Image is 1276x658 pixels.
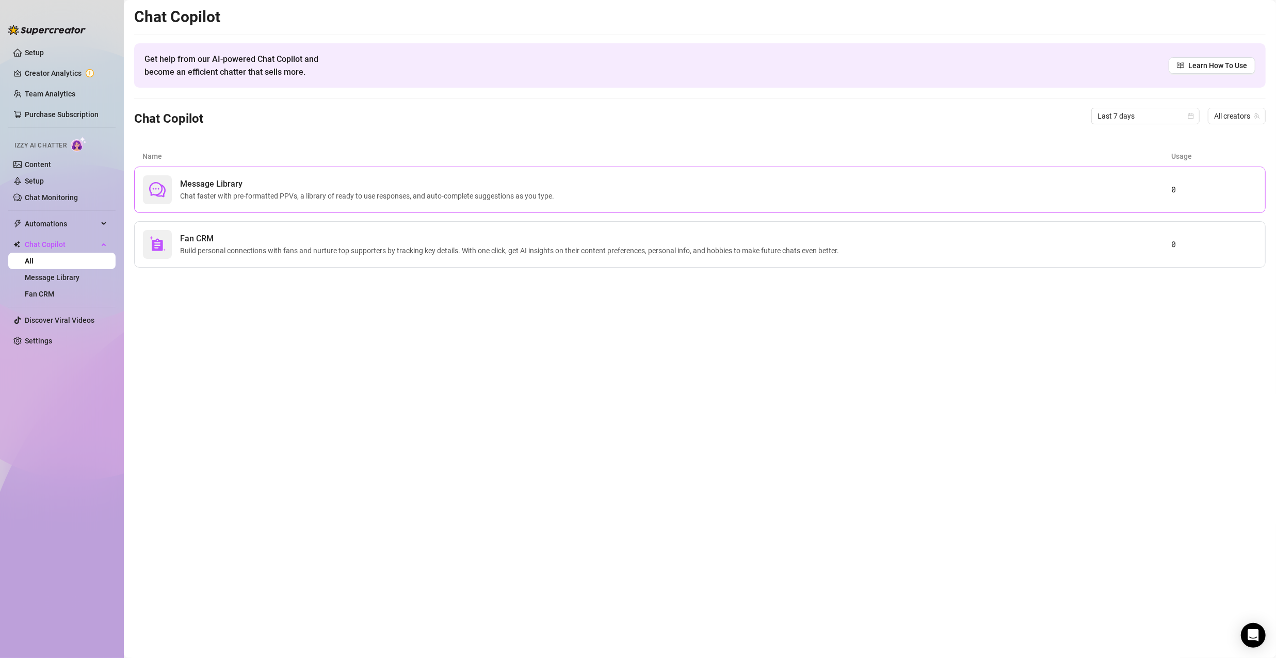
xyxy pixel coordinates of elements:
a: Setup [25,48,44,57]
a: Team Analytics [25,90,75,98]
span: Message Library [180,178,558,190]
h3: Chat Copilot [134,111,203,127]
a: Message Library [25,273,79,282]
a: Setup [25,177,44,185]
span: Learn How To Use [1188,60,1247,71]
span: All creators [1214,108,1259,124]
a: Creator Analytics exclamation-circle [25,65,107,81]
span: Fan CRM [180,233,843,245]
a: Content [25,160,51,169]
span: calendar [1188,113,1194,119]
h2: Chat Copilot [134,7,1266,27]
a: All [25,257,34,265]
article: Name [142,151,1172,162]
a: Fan CRM [25,290,54,298]
span: thunderbolt [13,220,22,228]
article: 0 [1171,238,1257,251]
span: Automations [25,216,98,232]
span: read [1177,62,1184,69]
img: AI Chatter [71,137,87,152]
img: logo-BBDzfeDw.svg [8,25,86,35]
a: Discover Viral Videos [25,316,94,324]
a: Purchase Subscription [25,106,107,123]
a: Learn How To Use [1169,57,1255,74]
span: team [1254,113,1260,119]
article: 0 [1171,184,1257,196]
span: Chat Copilot [25,236,98,253]
div: Open Intercom Messenger [1241,623,1266,648]
span: Get help from our AI-powered Chat Copilot and become an efficient chatter that sells more. [144,53,343,78]
span: Chat faster with pre-formatted PPVs, a library of ready to use responses, and auto-complete sugge... [180,190,558,202]
a: Chat Monitoring [25,193,78,202]
a: Settings [25,337,52,345]
span: comment [149,182,166,198]
img: svg%3e [149,236,166,253]
img: Chat Copilot [13,241,20,248]
article: Usage [1172,151,1257,162]
span: Build personal connections with fans and nurture top supporters by tracking key details. With one... [180,245,843,256]
span: Izzy AI Chatter [14,141,67,151]
span: Last 7 days [1097,108,1193,124]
